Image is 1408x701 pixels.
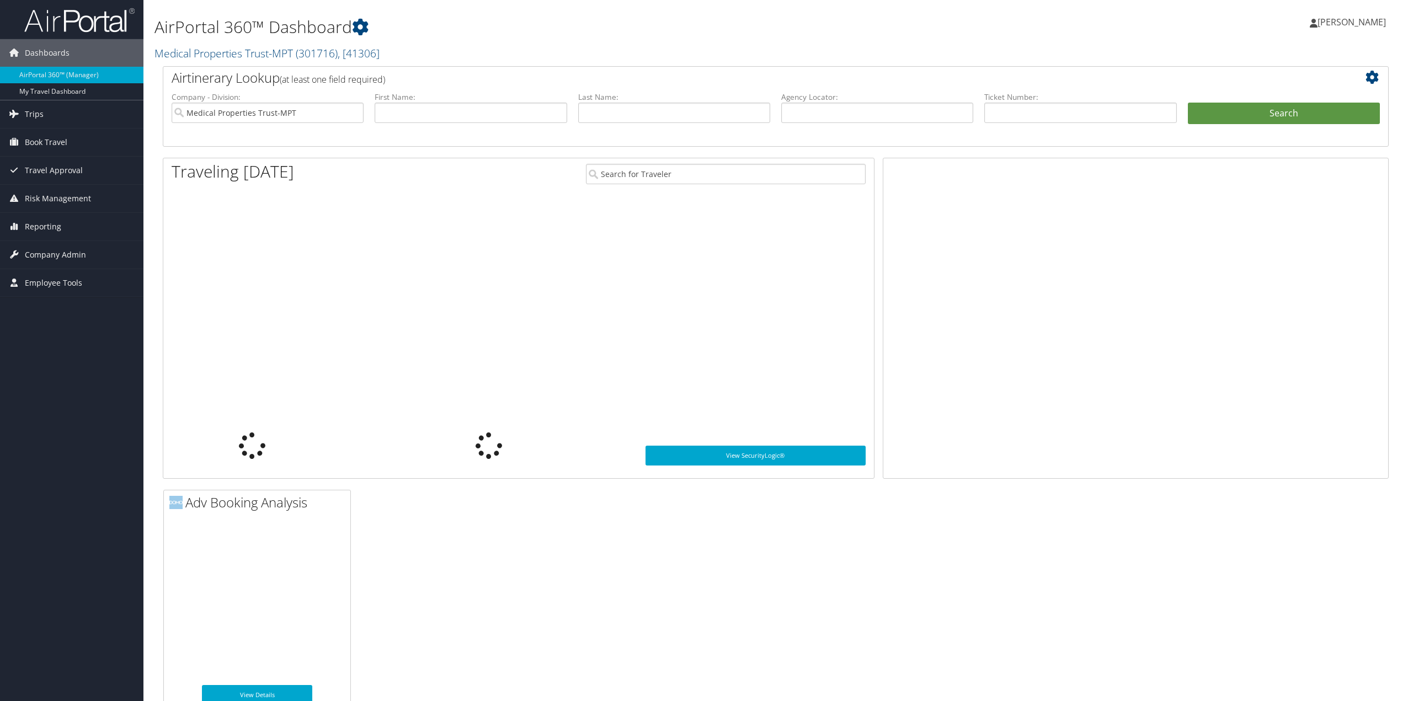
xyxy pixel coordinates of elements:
[25,241,86,269] span: Company Admin
[296,46,338,61] span: ( 301716 )
[1188,103,1380,125] button: Search
[1318,16,1386,28] span: [PERSON_NAME]
[172,68,1278,87] h2: Airtinerary Lookup
[25,157,83,184] span: Travel Approval
[172,160,294,183] h1: Traveling [DATE]
[646,446,866,465] a: View SecurityLogic®
[25,129,67,156] span: Book Travel
[25,213,61,240] span: Reporting
[375,92,567,103] label: First Name:
[169,496,183,509] img: domo-logo.png
[781,92,973,103] label: Agency Locator:
[586,164,866,184] input: Search for Traveler
[169,493,350,512] h2: Adv Booking Analysis
[338,46,380,61] span: , [ 41306 ]
[154,46,380,61] a: Medical Properties Trust-MPT
[25,39,70,67] span: Dashboards
[172,92,364,103] label: Company - Division:
[25,185,91,212] span: Risk Management
[280,73,385,85] span: (at least one field required)
[25,269,82,297] span: Employee Tools
[984,92,1176,103] label: Ticket Number:
[1310,6,1397,39] a: [PERSON_NAME]
[24,7,135,33] img: airportal-logo.png
[154,15,983,39] h1: AirPortal 360™ Dashboard
[578,92,770,103] label: Last Name:
[25,100,44,128] span: Trips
